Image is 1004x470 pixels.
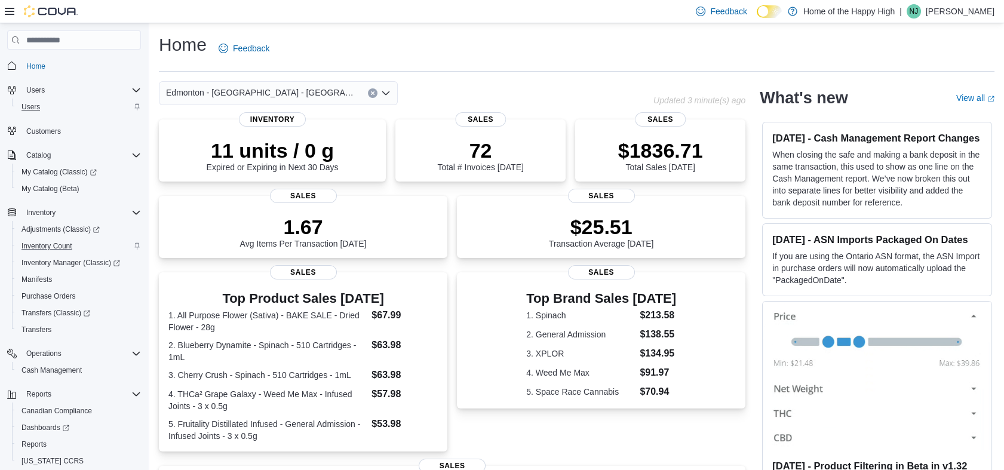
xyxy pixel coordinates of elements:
span: Sales [270,189,337,203]
span: Feedback [233,42,269,54]
h3: [DATE] - Cash Management Report Changes [772,132,982,144]
span: My Catalog (Beta) [17,182,141,196]
a: My Catalog (Classic) [12,164,146,180]
button: Inventory Count [12,238,146,254]
dt: 2. Blueberry Dynamite - Spinach - 510 Cartridges - 1mL [168,339,367,363]
div: Avg Items Per Transaction [DATE] [240,215,367,248]
p: 1.67 [240,215,367,239]
span: Users [22,83,141,97]
a: Inventory Manager (Classic) [17,256,125,270]
a: Dashboards [12,419,146,436]
p: Updated 3 minute(s) ago [653,96,745,105]
dd: $63.98 [371,338,438,352]
span: Transfers [22,325,51,334]
div: Expired or Expiring in Next 30 Days [207,139,339,172]
span: Users [17,100,141,114]
a: [US_STATE] CCRS [17,454,88,468]
dd: $91.97 [640,365,676,380]
div: Transaction Average [DATE] [549,215,654,248]
span: Cash Management [17,363,141,377]
dt: 5. Space Race Cannabis [526,386,635,398]
span: My Catalog (Classic) [22,167,97,177]
h3: Top Brand Sales [DATE] [526,291,676,306]
span: Customers [22,124,141,139]
a: Feedback [214,36,274,60]
p: | [899,4,902,19]
span: Manifests [17,272,141,287]
dt: 4. Weed Me Max [526,367,635,379]
dd: $53.98 [371,417,438,431]
button: Operations [2,345,146,362]
a: Transfers (Classic) [12,305,146,321]
p: [PERSON_NAME] [926,4,994,19]
span: Adjustments (Classic) [22,225,100,234]
dd: $57.98 [371,387,438,401]
a: Transfers [17,322,56,337]
dt: 4. THCa² Grape Galaxy - Weed Me Max - Infused Joints - 3 x 0.5g [168,388,367,412]
dd: $63.98 [371,368,438,382]
dd: $70.94 [640,385,676,399]
span: Cash Management [22,365,82,375]
span: My Catalog (Classic) [17,165,141,179]
a: Inventory Manager (Classic) [12,254,146,271]
span: Canadian Compliance [22,406,92,416]
button: Transfers [12,321,146,338]
button: Canadian Compliance [12,403,146,419]
dd: $213.58 [640,308,676,322]
button: Operations [22,346,66,361]
span: Adjustments (Classic) [17,222,141,236]
svg: External link [987,96,994,103]
h2: What's new [760,88,848,107]
button: Cash Management [12,362,146,379]
div: Total # Invoices [DATE] [437,139,523,172]
button: Purchase Orders [12,288,146,305]
h3: [DATE] - ASN Imports Packaged On Dates [772,234,982,245]
dt: 2. General Admission [526,328,635,340]
a: Cash Management [17,363,87,377]
span: Reports [17,437,141,451]
span: Feedback [710,5,747,17]
dd: $134.95 [640,346,676,361]
button: Home [2,57,146,74]
span: Transfers [17,322,141,337]
button: Clear input [368,88,377,98]
p: $25.51 [549,215,654,239]
a: My Catalog (Classic) [17,165,102,179]
a: Users [17,100,45,114]
span: Home [26,62,45,71]
span: Inventory [26,208,56,217]
span: Users [22,102,40,112]
button: Reports [12,436,146,453]
dt: 1. Spinach [526,309,635,321]
button: Reports [2,386,146,403]
span: Inventory [239,112,306,127]
button: My Catalog (Beta) [12,180,146,197]
span: Customers [26,127,61,136]
button: Manifests [12,271,146,288]
a: Canadian Compliance [17,404,97,418]
span: Inventory Count [17,239,141,253]
dt: 3. Cherry Crush - Spinach - 510 Cartridges - 1mL [168,369,367,381]
span: NJ [910,4,919,19]
span: Home [22,58,141,73]
a: Transfers (Classic) [17,306,95,320]
a: Manifests [17,272,57,287]
p: If you are using the Ontario ASN format, the ASN Import in purchase orders will now automatically... [772,250,982,286]
span: Purchase Orders [17,289,141,303]
span: Sales [635,112,686,127]
span: Edmonton - [GEOGRAPHIC_DATA] - [GEOGRAPHIC_DATA] [166,85,356,100]
span: Inventory Count [22,241,72,251]
span: Sales [568,265,635,279]
a: Adjustments (Classic) [12,221,146,238]
button: Reports [22,387,56,401]
span: [US_STATE] CCRS [22,456,84,466]
button: Customers [2,122,146,140]
div: Total Sales [DATE] [618,139,703,172]
span: Canadian Compliance [17,404,141,418]
dd: $67.99 [371,308,438,322]
img: Cova [24,5,78,17]
span: Dashboards [22,423,69,432]
span: Sales [455,112,506,127]
dd: $138.55 [640,327,676,342]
